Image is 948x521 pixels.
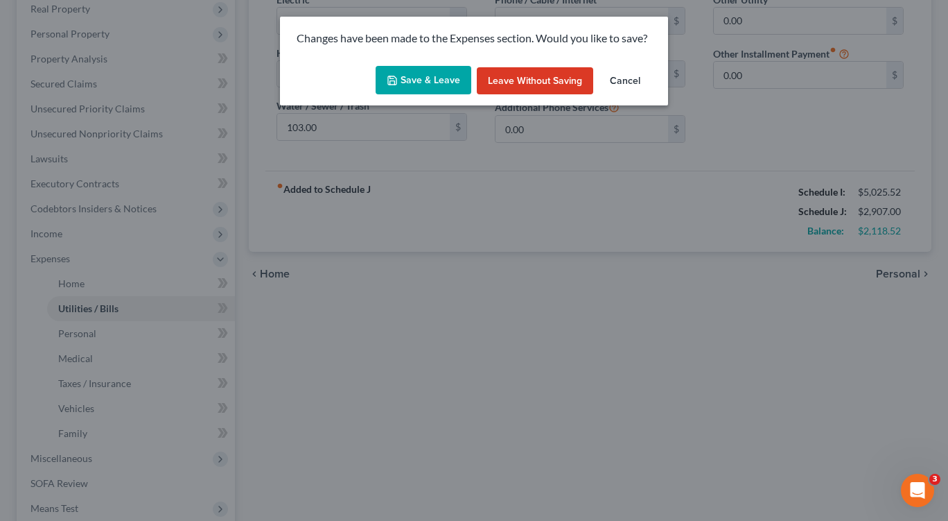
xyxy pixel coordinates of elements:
button: Save & Leave [376,66,471,95]
button: Leave without Saving [477,67,593,95]
button: Cancel [599,67,651,95]
iframe: Intercom live chat [901,474,934,507]
span: 3 [929,474,940,485]
p: Changes have been made to the Expenses section. Would you like to save? [297,31,651,46]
